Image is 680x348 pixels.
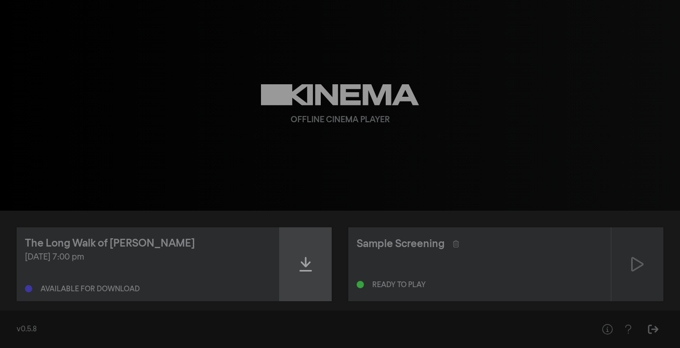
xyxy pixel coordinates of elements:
[25,236,195,251] div: The Long Walk of [PERSON_NAME]
[17,324,576,335] div: v0.5.8
[357,236,444,252] div: Sample Screening
[618,319,638,340] button: Help
[291,114,390,126] div: Offline Cinema Player
[372,281,426,289] div: Ready to play
[25,251,271,264] div: [DATE] 7:00 pm
[41,286,140,293] div: Available for download
[643,319,663,340] button: Sign Out
[597,319,618,340] button: Help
